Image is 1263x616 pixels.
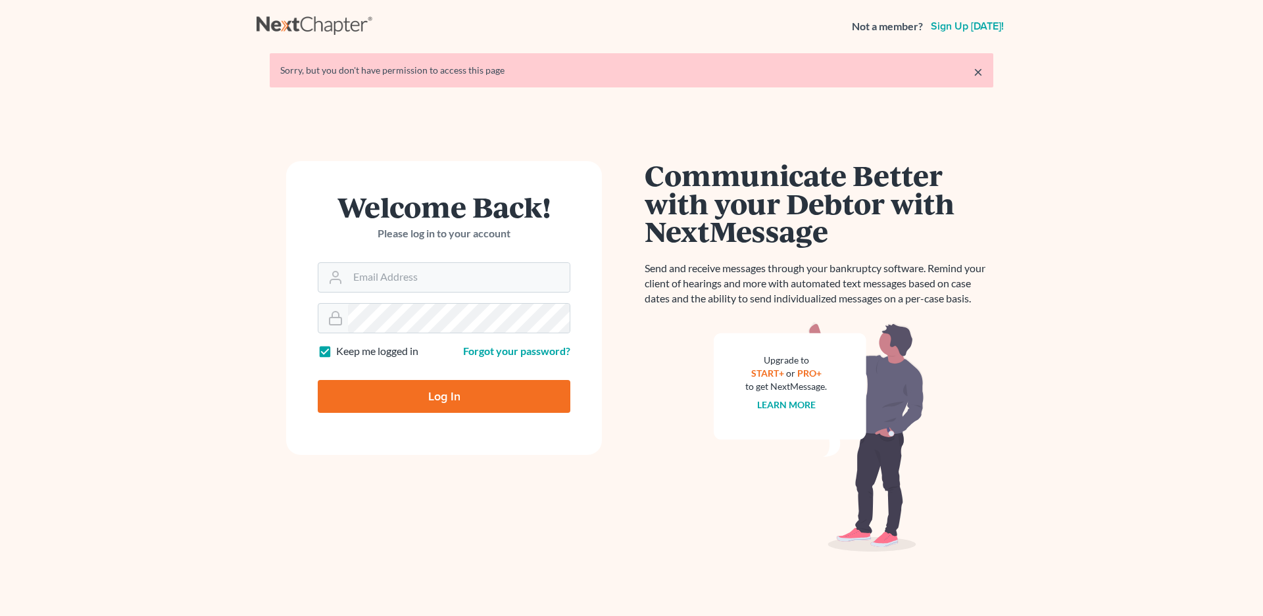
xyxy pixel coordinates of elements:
div: to get NextMessage. [745,380,827,393]
strong: Not a member? [852,19,923,34]
a: PRO+ [797,367,822,379]
div: Sorry, but you don't have permission to access this page [280,64,983,77]
a: Forgot your password? [463,344,570,357]
div: Upgrade to [745,354,827,367]
h1: Welcome Back! [318,193,570,221]
input: Email Address [348,263,570,292]
input: Log In [318,380,570,413]
p: Send and receive messages through your bankruptcy software. Remind your client of hearings and mo... [645,261,993,306]
label: Keep me logged in [336,344,418,359]
a: START+ [751,367,784,379]
img: nextmessage_bg-59042aed3d76b12b5cd301f8e5b87938c9018125f34e5fa2b7a6b67550977c72.svg [714,322,924,552]
a: Learn more [757,399,816,410]
span: or [786,367,795,379]
h1: Communicate Better with your Debtor with NextMessage [645,161,993,245]
a: × [974,64,983,80]
a: Sign up [DATE]! [928,21,1006,32]
p: Please log in to your account [318,226,570,241]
